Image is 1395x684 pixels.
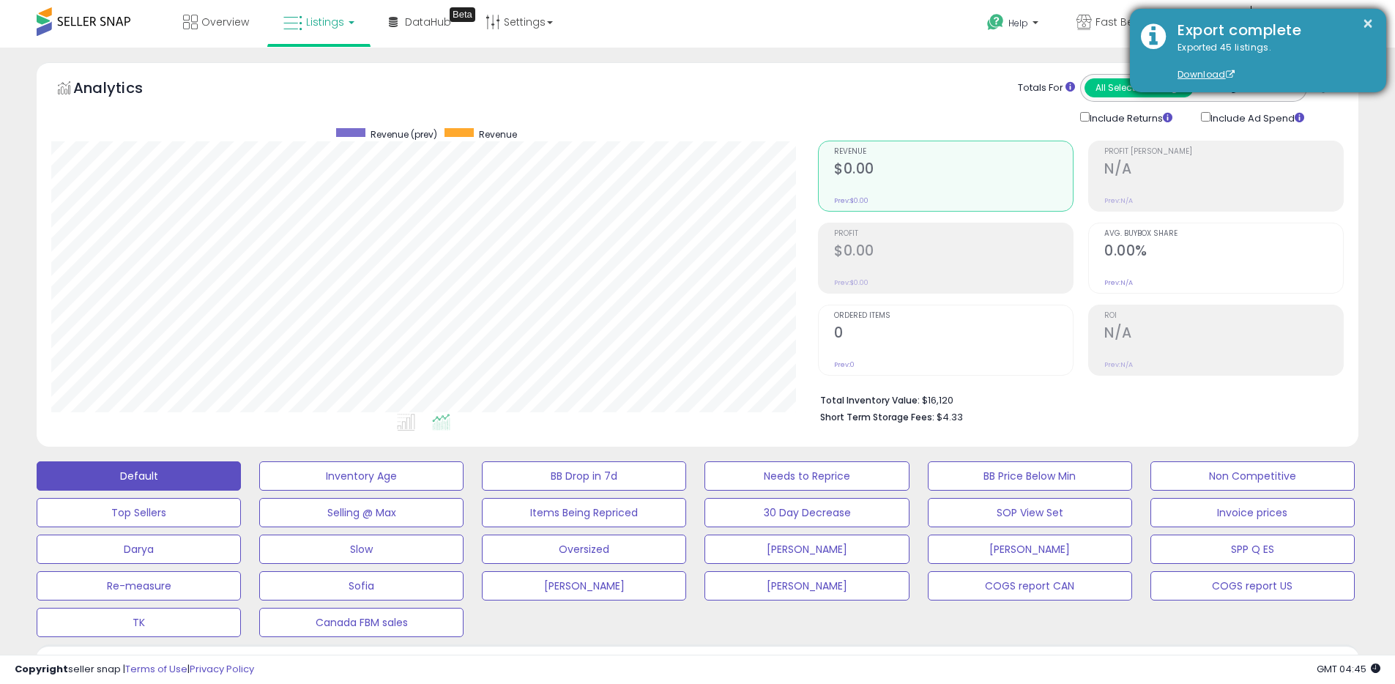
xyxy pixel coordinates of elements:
h2: N/A [1104,324,1343,344]
button: SPP Q ES [1150,535,1355,564]
button: Canada FBM sales [259,608,464,637]
b: Short Term Storage Fees: [820,411,934,423]
button: COGS report CAN [928,571,1132,601]
button: [PERSON_NAME] [928,535,1132,564]
span: Revenue [479,128,517,141]
button: BB Drop in 7d [482,461,686,491]
small: Prev: $0.00 [834,196,868,205]
div: Export complete [1167,20,1375,41]
span: Help [1008,17,1028,29]
a: Help [975,2,1053,48]
h5: Analytics [73,78,171,102]
h2: $0.00 [834,160,1073,180]
a: Terms of Use [125,662,187,676]
small: Prev: $0.00 [834,278,868,287]
div: seller snap | | [15,663,254,677]
small: Prev: N/A [1104,278,1133,287]
button: Invoice prices [1150,498,1355,527]
i: Get Help [986,13,1005,31]
button: BB Price Below Min [928,461,1132,491]
span: ROI [1104,312,1343,320]
b: Total Inventory Value: [820,394,920,406]
div: Tooltip anchor [450,7,475,22]
button: COGS report US [1150,571,1355,601]
span: Overview [201,15,249,29]
span: Profit [834,230,1073,238]
button: SOP View Set [928,498,1132,527]
button: Default [37,461,241,491]
span: Fast Beauty ([GEOGRAPHIC_DATA]) [1095,15,1227,29]
button: Oversized [482,535,686,564]
h2: 0 [834,324,1073,344]
span: Avg. Buybox Share [1104,230,1343,238]
span: Listings [306,15,344,29]
h2: $0.00 [834,242,1073,262]
button: [PERSON_NAME] [704,535,909,564]
h2: 0.00% [1104,242,1343,262]
div: Include Ad Spend [1190,109,1328,126]
button: 30 Day Decrease [704,498,909,527]
button: Inventory Age [259,461,464,491]
button: [PERSON_NAME] [704,571,909,601]
strong: Copyright [15,662,68,676]
span: Ordered Items [834,312,1073,320]
button: Non Competitive [1150,461,1355,491]
span: Revenue [834,148,1073,156]
button: Needs to Reprice [704,461,909,491]
span: Revenue (prev) [371,128,437,141]
span: 2025-10-9 04:45 GMT [1317,662,1380,676]
button: Top Sellers [37,498,241,527]
li: $16,120 [820,390,1333,408]
span: DataHub [405,15,451,29]
small: Prev: N/A [1104,196,1133,205]
a: Privacy Policy [190,662,254,676]
button: [PERSON_NAME] [482,571,686,601]
button: Items Being Repriced [482,498,686,527]
span: Profit [PERSON_NAME] [1104,148,1343,156]
button: Selling @ Max [259,498,464,527]
div: Totals For [1018,81,1075,95]
button: Sofia [259,571,464,601]
button: Slow [259,535,464,564]
button: All Selected Listings [1085,78,1194,97]
span: $4.33 [937,410,963,424]
button: Re-measure [37,571,241,601]
button: Darya [37,535,241,564]
button: × [1362,15,1374,33]
h2: N/A [1104,160,1343,180]
div: Include Returns [1069,109,1190,126]
button: TK [37,608,241,637]
small: Prev: 0 [834,360,855,369]
div: Exported 45 listings. [1167,41,1375,82]
small: Prev: N/A [1104,360,1133,369]
a: Download [1178,68,1235,81]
